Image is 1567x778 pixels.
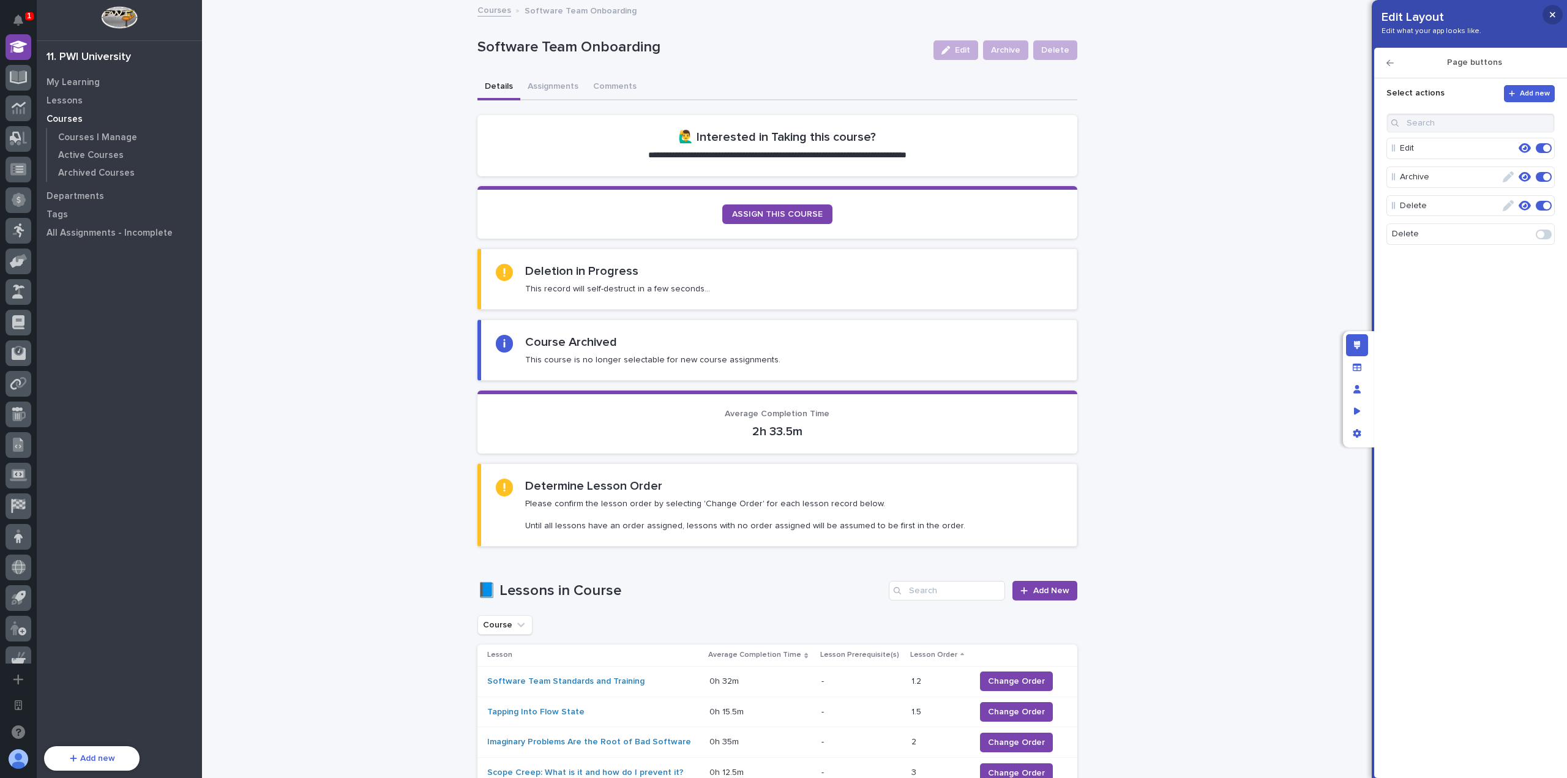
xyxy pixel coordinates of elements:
[47,146,202,163] a: Active Courses
[525,3,637,17] p: Software Team Onboarding
[37,205,202,223] a: Tags
[6,719,31,745] button: Open support chat
[487,737,691,747] a: Imaginary Problems Are the Root of Bad Software
[988,736,1045,749] span: Change Order
[1400,196,1500,216] p: Delete
[37,223,202,242] a: All Assignments - Incomplete
[6,667,31,692] button: Add a new app...
[47,114,83,125] p: Courses
[477,697,1077,727] tr: Tapping Into Flow State 0h 15.5m0h 15.5m -1.51.5 Change Order
[208,140,223,154] button: Start new chat
[487,768,684,778] a: Scope Creep: What is it and how do I prevent it?
[47,95,83,107] p: Lessons
[525,264,638,279] h2: Deletion in Progress
[678,130,876,144] h2: 🙋‍♂️ Interested in Taking this course?
[12,136,34,158] img: 1736555164131-43832dd5-751b-4058-ba23-39d91318e5a0
[980,702,1053,722] button: Change Order
[1400,167,1500,187] p: Archive
[477,2,511,17] a: Courses
[37,187,202,205] a: Departments
[525,498,965,532] p: Please confirm the lesson order by selecting 'Change Order' for each lesson record below. Until a...
[58,132,137,143] p: Courses I Manage
[37,91,202,110] a: Lessons
[37,110,202,128] a: Courses
[42,136,201,148] div: Start new chat
[58,150,124,161] p: Active Courses
[911,705,924,717] p: 1.5
[1386,166,1555,188] div: Archive
[732,210,823,219] span: ASSIGN THIS COURSE
[889,581,1005,600] input: Search
[477,727,1077,758] tr: Imaginary Problems Are the Root of Bad Software 0h 35m0h 35m -22 Change Order
[190,176,223,190] button: See all
[1516,169,1533,185] button: Edit conditional visibility
[487,676,645,687] a: Software Team Standards and Training
[477,582,884,600] h1: 📘 Lessons in Course
[122,290,148,299] span: Pylon
[821,737,902,747] p: -
[42,148,155,158] div: We're available if you need us!
[47,209,68,220] p: Tags
[955,46,970,54] span: Edit
[12,12,37,36] img: Stacker
[47,164,202,181] a: Archived Courses
[709,765,746,778] p: 0h 12.5m
[983,40,1028,60] button: Archive
[1346,400,1368,422] div: Preview as
[1394,58,1555,68] h2: Page buttons
[487,707,585,717] a: Tapping Into Flow State
[1386,195,1555,217] div: Delete
[980,671,1053,691] button: Change Order
[1500,169,1516,185] button: Edit Action
[911,674,924,687] p: 1.2
[980,733,1053,752] button: Change Order
[6,7,31,33] button: Notifications
[988,675,1045,687] span: Change Order
[477,75,520,100] button: Details
[911,735,919,747] p: 2
[910,648,957,662] p: Lesson Order
[933,40,978,60] button: Edit
[1382,27,1481,36] p: Edit what your app looks like.
[1400,138,1516,159] p: Edit
[708,648,801,662] p: Average Completion Time
[477,666,1077,697] tr: Software Team Standards and Training 0h 32m0h 32m -1.21.2 Change Order
[1346,422,1368,444] div: App settings
[15,15,31,34] div: Notifications1
[820,648,899,662] p: Lesson Prerequisite(s)
[1041,44,1069,56] span: Delete
[1516,140,1533,156] button: Edit conditional visibility
[487,648,512,662] p: Lesson
[1033,40,1077,60] button: Delete
[47,77,100,88] p: My Learning
[101,6,137,29] img: Workspace Logo
[1012,581,1077,600] a: Add New
[709,735,741,747] p: 0h 35m
[1346,334,1368,356] div: Edit layout
[988,706,1045,718] span: Change Order
[525,283,710,294] p: This record will self-destruct in a few seconds...
[108,209,138,219] span: 8:37 AM
[38,209,99,219] span: [PERSON_NAME]
[1382,10,1481,24] p: Edit Layout
[6,746,31,772] button: users-avatar
[1346,378,1368,400] div: Manage users
[86,289,148,299] a: Powered byPylon
[725,410,829,418] span: Average Completion Time
[821,768,902,778] p: -
[37,73,202,91] a: My Learning
[12,68,223,88] p: How can we help?
[1516,198,1533,214] button: Edit conditional visibility
[102,209,106,219] span: •
[6,692,31,718] button: Open workspace settings
[44,746,140,771] button: Add new
[492,424,1063,439] p: 2h 33.5m
[58,168,135,179] p: Archived Courses
[47,191,104,202] p: Departments
[1386,88,1445,99] p: Select actions
[12,261,22,271] div: 📖
[1033,586,1069,595] span: Add New
[911,765,919,778] p: 3
[12,48,223,68] p: Welcome 👋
